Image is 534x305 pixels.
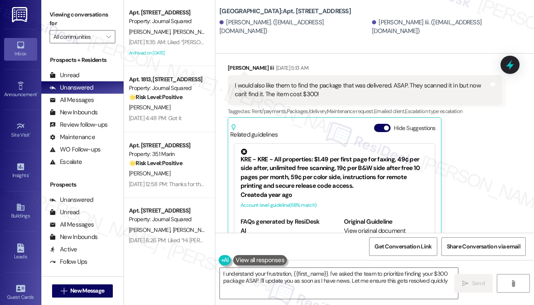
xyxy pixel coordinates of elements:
div: Maintenance [50,133,95,142]
span: [PERSON_NAME] [129,104,170,111]
span: • [37,90,38,96]
b: FAQs generated by ResiDesk AI [241,218,320,234]
div: Related guidelines [230,124,278,139]
div: Follow Ups [50,258,88,266]
span: Share Conversation via email [447,242,520,251]
label: Hide Suggestions [394,124,436,132]
div: Account level guideline ( 68 % match) [241,201,429,210]
i:  [510,280,516,287]
span: Escalation type escalation [405,108,462,115]
label: Viewing conversations for [50,8,115,30]
div: Archived on [DATE] [128,48,206,58]
div: Unread [50,71,79,80]
div: All Messages [50,220,94,229]
div: Unread [50,208,79,217]
div: Archived on [DATE] [128,246,206,256]
div: Property: Journal Squared [129,215,205,224]
span: Maintenance request , [327,108,374,115]
div: Prospects + Residents [41,56,124,64]
a: Leads [4,241,37,263]
i:  [462,280,468,287]
div: [PERSON_NAME] Iii [228,64,502,75]
a: Inbox [4,38,37,60]
button: New Message [52,284,113,298]
i:  [106,33,111,40]
span: [PERSON_NAME] [129,226,173,234]
b: [GEOGRAPHIC_DATA]: Apt. [STREET_ADDRESS] [219,7,351,16]
span: Rent/payments , [252,108,287,115]
span: Send [472,279,485,288]
div: Escalate [50,158,82,166]
div: Apt. [STREET_ADDRESS] [129,8,205,17]
button: Get Conversation Link [369,237,437,256]
div: Apt. [STREET_ADDRESS] [129,206,205,215]
div: Tagged as: [228,105,502,117]
span: [PERSON_NAME] [129,170,170,177]
div: Review follow-ups [50,121,107,129]
span: • [29,171,30,177]
div: Property: Journal Squared [129,84,205,92]
button: Send [454,274,493,293]
b: Original Guideline [344,218,393,226]
div: [DATE] 5:13 AM [274,64,308,72]
div: New Inbounds [50,233,98,241]
div: [PERSON_NAME]. ([EMAIL_ADDRESS][DOMAIN_NAME]) [219,18,370,36]
div: WO Follow-ups [50,145,100,154]
a: Insights • [4,160,37,182]
div: Apt. 1813, [STREET_ADDRESS] [129,75,205,84]
span: New Message [70,286,104,295]
div: Unanswered [50,196,93,204]
div: KRE - KRE - All properties: $1.49 per first page for faxing, 49¢ per side after, unlimited free s... [241,149,429,191]
div: Created a year ago [241,191,429,199]
div: Prospects [41,180,124,189]
img: ResiDesk Logo [12,7,29,22]
input: All communities [53,30,102,43]
span: Packages/delivery , [287,108,327,115]
strong: 🌟 Risk Level: Positive [129,159,182,167]
div: View original document here [344,227,429,244]
div: Active [50,245,77,254]
div: Property: 351 Marin [129,150,205,158]
div: Property: Journal Squared [129,17,205,26]
button: Share Conversation via email [441,237,526,256]
span: [PERSON_NAME] [129,28,173,35]
a: Site Visit • [4,119,37,142]
span: [PERSON_NAME] [173,28,217,35]
textarea: I understand your frustration, {{first_name}}. I've asked the team to prioritize finding your $30... [220,268,458,299]
span: Get Conversation Link [374,242,431,251]
div: I would also like them to find the package that was delivered. ASAP. They scanned it in but now c... [235,81,489,99]
a: Buildings [4,200,37,222]
a: Guest Cards [4,281,37,304]
div: [PERSON_NAME] Iii. ([EMAIL_ADDRESS][DOMAIN_NAME]) [372,18,528,36]
strong: 🌟 Risk Level: Positive [129,93,182,101]
span: [PERSON_NAME] [173,226,214,234]
div: New Inbounds [50,108,98,117]
span: • [30,131,31,137]
div: Unanswered [50,83,93,92]
div: [DATE] 6:26 PM: Liked “Hi [PERSON_NAME] and [PERSON_NAME]! Starting [DATE]…” [129,236,327,244]
span: Emailed client , [374,108,405,115]
div: All Messages [50,96,94,104]
div: [DATE] 4:48 PM: Got it [129,114,181,122]
div: Apt. [STREET_ADDRESS] [129,141,205,150]
i:  [61,288,67,294]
